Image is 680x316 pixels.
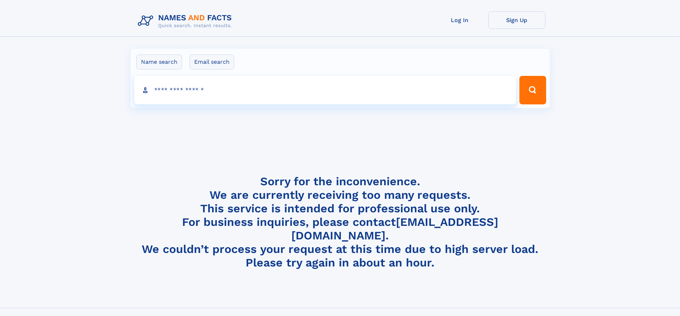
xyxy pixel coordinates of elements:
[488,11,545,29] a: Sign Up
[135,175,545,270] h4: Sorry for the inconvenience. We are currently receiving too many requests. This service is intend...
[134,76,517,104] input: search input
[291,215,498,242] a: [EMAIL_ADDRESS][DOMAIN_NAME]
[190,55,234,69] label: Email search
[135,11,238,31] img: Logo Names and Facts
[519,76,546,104] button: Search Button
[136,55,182,69] label: Name search
[431,11,488,29] a: Log In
